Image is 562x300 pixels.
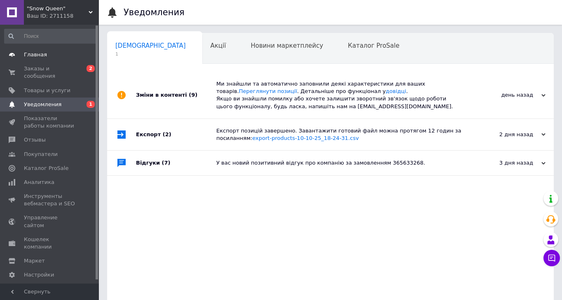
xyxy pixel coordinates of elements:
div: Експорт позицій завершено. Завантажити готовий файл можна протягом 12 годин за посиланням: [216,127,463,142]
span: (9) [189,92,197,98]
span: Акції [211,42,226,49]
div: Відгуки [136,151,216,175]
span: [DEMOGRAPHIC_DATA] [115,42,186,49]
span: Кошелек компании [24,236,76,251]
div: 2 дня назад [463,131,546,138]
span: 2 [87,65,95,72]
span: Маркет [24,257,45,265]
span: (2) [163,131,171,137]
button: Чат с покупателем [543,250,560,266]
span: (7) [162,160,171,166]
span: Управление сайтом [24,214,76,229]
a: довідці [386,88,406,94]
div: 3 дня назад [463,159,546,167]
span: Заказы и сообщения [24,65,76,80]
span: Уведомления [24,101,61,108]
span: Каталог ProSale [348,42,399,49]
input: Поиск [4,29,97,44]
span: Каталог ProSale [24,165,68,172]
div: Експорт [136,119,216,150]
a: export-products-10-10-25_18-24-31.csv [252,135,359,141]
h1: Уведомления [124,7,185,17]
span: Главная [24,51,47,58]
div: У вас новий позитивний відгук про компанію за замовленням 365633268. [216,159,463,167]
span: "Snow Queen" [27,5,89,12]
span: 1 [87,101,95,108]
span: Товары и услуги [24,87,70,94]
div: день назад [463,91,546,99]
span: Настройки [24,271,54,279]
div: Зміни в контенті [136,72,216,119]
div: Ваш ID: 2711158 [27,12,99,20]
div: Ми знайшли та автоматично заповнили деякі характеристики для ваших товарів. . Детальніше про функ... [216,80,463,110]
span: Новини маркетплейсу [251,42,323,49]
span: Покупатели [24,151,58,158]
a: Переглянути позиції [239,88,297,94]
span: 1 [115,51,186,57]
span: Инструменты вебмастера и SEO [24,193,76,207]
span: Отзывы [24,136,46,144]
span: Показатели работы компании [24,115,76,130]
span: Аналитика [24,179,54,186]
